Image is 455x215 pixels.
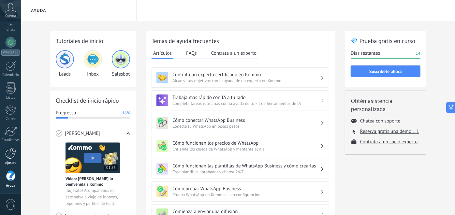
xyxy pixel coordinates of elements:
div: Correo [1,117,20,121]
button: Contrata a un experto [210,48,258,58]
button: Reserva gratis una demo 1:1 [360,128,419,135]
button: Artículos [152,48,173,59]
div: Listas [1,96,20,100]
span: 16% [122,110,130,116]
img: Meet video [66,142,120,173]
span: Progresso [56,110,76,116]
span: Completa tareas rutinarias con la ayuda de tu kit de herramientas de IA [172,101,320,106]
span: ¡Sujétate! Acompáñanos en este salvaje viaje de inboxes, pipelines y perfiles de lead. [66,187,120,207]
h3: Trabaja más rápido con IA a tu lado [172,94,320,101]
div: Estadísticas [1,138,20,142]
div: Salesbot [112,50,130,77]
h3: Cómo funcionan los precios de WhatsApp [172,140,320,146]
div: Ayuda [1,184,20,188]
span: Cuenta [5,14,16,18]
span: 14 [416,50,420,57]
div: WhatsApp [1,50,20,56]
h3: Comienza a enviar una difusión [172,208,320,215]
h3: Cómo conectar WhatsApp Business [172,117,320,123]
div: Leads [56,50,74,77]
h2: Temas de ayuda frecuentes [152,37,329,45]
button: Contrata a un socio experto [360,139,418,145]
span: Conecta tu WhatsApp en pocos pasos [172,123,320,129]
h2: 💎 Prueba gratis en curso [351,37,420,45]
span: Prueba WhatsApp en Kommo — sin configuración [172,192,320,197]
span: Vídeo: [PERSON_NAME] la bienvenida a Kommo [66,176,120,187]
span: Días restantes [351,50,380,57]
h2: Tutoriales de inicio [56,37,130,45]
div: Calendario [1,73,20,77]
button: Suscríbete ahora [351,65,420,77]
span: Alcanza tus objetivos con la ayuda de un experto en Kommo [172,78,320,83]
h3: Contrata un experto certificado en Kommo [172,72,320,78]
button: FAQs [184,48,198,58]
span: Suscríbete ahora [369,69,402,74]
h2: Obtén asistencia personalizada [351,97,420,113]
div: Ajustes [1,161,20,165]
span: Crea plantillas aprobadas y chatea 24/7 [172,169,320,175]
h2: Checklist de inicio rápido [56,96,130,105]
span: [PERSON_NAME] [65,130,100,137]
div: Inbox [84,50,102,77]
button: Chatea con soporte [360,118,400,124]
h3: Cómo probar WhatsApp Business [172,186,320,192]
span: Entiende los costos de WhatsApp y mantente al día [172,146,320,152]
h3: Cómo funcionan las plantillas de WhatsApp Business y cómo crearlas [172,163,320,169]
